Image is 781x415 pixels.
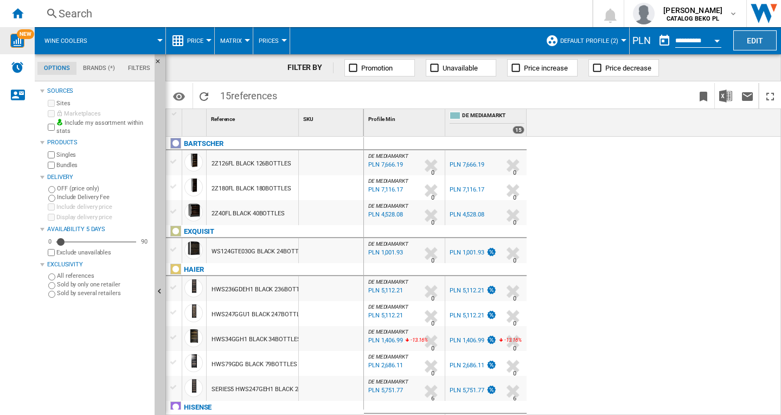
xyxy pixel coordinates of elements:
[187,37,203,44] span: Price
[448,335,497,346] div: PLN 1,406.99
[605,64,651,72] span: Price decrease
[450,161,484,168] div: PLN 7,666.19
[220,37,242,44] span: Matrix
[212,151,291,176] div: 2Z126FL BLACK 126BOTTLES
[48,162,55,169] input: Bundles
[443,64,478,72] span: Unavailable
[168,86,190,106] button: Options
[259,27,284,54] button: Prices
[486,335,497,344] img: promotionV3.png
[368,329,408,335] span: DE MEDIAMARKT
[184,401,212,414] div: Click to filter on that brand
[48,110,55,117] input: Marketplaces
[212,352,297,377] div: HWS79GDG BLACK 79BOTTLES
[57,184,150,193] label: OFF (price only)
[450,312,484,319] div: PLN 5,112.21
[56,119,63,125] img: mysite-bg-18x18.png
[11,61,24,74] img: alerts-logo.svg
[138,238,150,246] div: 90
[513,126,524,134] div: 15 offers sold by DE MEDIAMARKT
[40,27,160,54] div: Wine coolers
[513,318,516,329] div: Delivery Time : 0 day
[588,59,659,76] button: Price decrease
[654,30,675,52] button: md-calendar
[220,27,247,54] div: Matrix
[368,116,395,122] span: Profile Min
[59,6,564,21] div: Search
[737,83,758,108] button: Send this report by email
[57,272,150,280] label: All references
[47,138,150,147] div: Products
[450,337,484,344] div: PLN 1,406.99
[486,310,497,320] img: promotionV3.png
[47,260,150,269] div: Exclusivity
[212,277,310,302] div: HWS236GDEH1 BLACK 236BOTTLES
[187,27,209,54] button: Price
[448,360,497,371] div: PLN 2,686.11
[630,34,654,47] div: PLN
[48,186,55,193] input: OFF (price only)
[367,335,403,346] div: Last updated : Monday, 22 September 2025 03:35
[411,337,424,343] span: -13.16
[367,310,403,321] div: Last updated : Monday, 22 September 2025 03:24
[212,377,331,402] div: SERIES5 HWS247GEH1 BLACK 247 BOTTLES
[546,27,624,54] div: Default profile (2)
[513,393,516,404] div: Delivery Time : 6 days
[513,168,516,178] div: Delivery Time : 0 day
[431,343,434,354] div: Delivery Time : 0 day
[209,109,298,126] div: Sort None
[215,83,283,106] span: 15
[193,83,215,108] button: Reload
[44,27,98,54] button: Wine coolers
[448,209,484,220] div: PLN 4,528.08
[48,203,55,210] input: Include delivery price
[524,64,568,72] span: Price increase
[56,248,150,257] label: Exclude unavailables
[37,62,76,75] md-tab-item: Options
[367,385,403,396] div: Last updated : Monday, 22 September 2025 03:21
[212,327,301,352] div: HWS34GGH1 BLACK 34BOTTLES
[450,249,484,256] div: PLN 1,001.93
[56,119,150,136] label: Include my assortment within stats
[426,59,496,76] button: Unavailable
[368,241,408,247] span: DE MEDIAMARKT
[46,238,54,246] div: 0
[48,195,55,202] input: Include Delivery Fee
[56,110,150,118] label: Marketplaces
[48,100,55,107] input: Sites
[48,291,55,298] input: Sold by several retailers
[10,34,24,48] img: wise-card.svg
[212,201,285,226] div: 2Z40FL BLACK 40BOTTLES
[560,27,624,54] button: Default profile (2)
[462,112,524,121] span: DE MEDIAMARKT
[368,304,408,310] span: DE MEDIAMARKT
[121,62,157,75] md-tab-item: Filters
[486,247,497,257] img: promotionV3.png
[212,302,306,327] div: HWS247GGU1 BLACK 247BOTTLES
[431,218,434,228] div: Delivery Time : 0 day
[287,62,334,73] div: FILTER BY
[450,287,484,294] div: PLN 5,112.21
[431,318,434,329] div: Delivery Time : 0 day
[56,237,136,247] md-slider: Availability
[448,159,484,170] div: PLN 7,666.19
[301,109,363,126] div: SKU Sort None
[448,310,497,321] div: PLN 5,112.21
[719,90,732,103] img: excel-24x24.png
[367,360,403,371] div: Last updated : Monday, 22 September 2025 03:30
[513,368,516,379] div: Delivery Time : 0 day
[431,293,434,304] div: Delivery Time : 0 day
[450,362,484,369] div: PLN 2,686.11
[56,213,150,221] label: Display delivery price
[366,109,445,126] div: Profile Min Sort None
[409,335,416,348] i: %
[184,109,206,126] div: Sort None
[667,15,719,22] b: CATALOG BEKO PL
[57,193,150,201] label: Include Delivery Fee
[212,176,291,201] div: 2Z180FL BLACK 180BOTTLES
[431,168,434,178] div: Delivery Time : 0 day
[486,360,497,369] img: promotionV3.png
[513,218,516,228] div: Delivery Time : 0 day
[44,37,87,44] span: Wine coolers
